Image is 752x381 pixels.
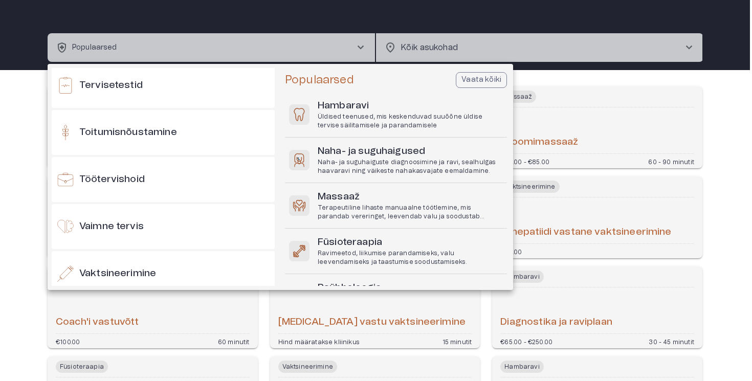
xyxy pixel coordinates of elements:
button: Vaata kõiki [456,72,507,88]
h6: Hambaravi [318,99,503,113]
h5: Populaarsed [285,73,354,87]
h6: Vaimne tervis [79,220,144,234]
h6: Töötervishoid [79,173,145,187]
h6: Psühholoogia [318,281,503,295]
p: Üldised teenused, mis keskenduvad suuõõne üldise tervise säilitamisele ja parandamisele [318,113,503,130]
p: Terapeutiline lihaste manuaalne töötlemine, mis parandab vereringet, leevendab valu ja soodustab ... [318,204,503,221]
p: Naha- ja suguhaiguste diagnoosimine ja ravi, sealhulgas haavaravi ning väikeste nahakasvajate eem... [318,158,503,175]
h6: Füsioteraapia [318,236,503,250]
p: Ravimeetod, liikumise parandamiseks, valu leevendamiseks ja taastumise soodustamiseks. [318,249,503,266]
h6: Naha- ja suguhaigused [318,145,503,159]
p: Vaata kõiki [461,75,501,85]
h6: Vaktsineerimine [79,267,156,281]
h6: Toitumisnõustamine [79,126,177,140]
h6: Massaaž [318,190,503,204]
h6: Tervisetestid [79,79,143,93]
